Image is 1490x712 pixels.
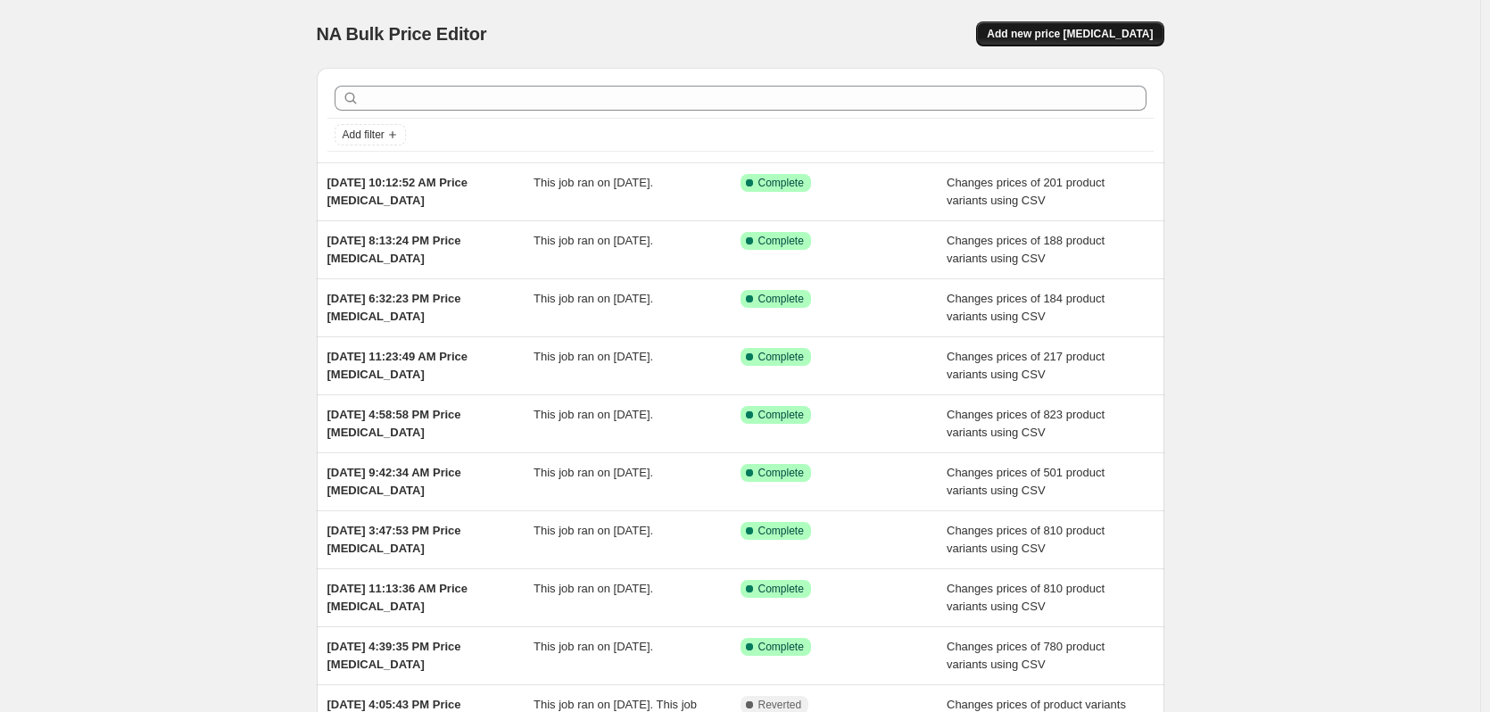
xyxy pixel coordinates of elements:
[534,350,653,363] span: This job ran on [DATE].
[327,466,461,497] span: [DATE] 9:42:34 AM Price [MEDICAL_DATA]
[534,582,653,595] span: This job ran on [DATE].
[534,466,653,479] span: This job ran on [DATE].
[758,640,804,654] span: Complete
[317,24,487,44] span: NA Bulk Price Editor
[947,582,1105,613] span: Changes prices of 810 product variants using CSV
[758,176,804,190] span: Complete
[534,292,653,305] span: This job ran on [DATE].
[947,292,1105,323] span: Changes prices of 184 product variants using CSV
[534,524,653,537] span: This job ran on [DATE].
[327,640,461,671] span: [DATE] 4:39:35 PM Price [MEDICAL_DATA]
[758,350,804,364] span: Complete
[758,466,804,480] span: Complete
[976,21,1163,46] button: Add new price [MEDICAL_DATA]
[758,698,802,712] span: Reverted
[758,408,804,422] span: Complete
[758,234,804,248] span: Complete
[327,408,461,439] span: [DATE] 4:58:58 PM Price [MEDICAL_DATA]
[987,27,1153,41] span: Add new price [MEDICAL_DATA]
[947,466,1105,497] span: Changes prices of 501 product variants using CSV
[335,124,406,145] button: Add filter
[947,350,1105,381] span: Changes prices of 217 product variants using CSV
[758,582,804,596] span: Complete
[534,408,653,421] span: This job ran on [DATE].
[327,234,461,265] span: [DATE] 8:13:24 PM Price [MEDICAL_DATA]
[947,524,1105,555] span: Changes prices of 810 product variants using CSV
[327,350,468,381] span: [DATE] 11:23:49 AM Price [MEDICAL_DATA]
[534,176,653,189] span: This job ran on [DATE].
[947,640,1105,671] span: Changes prices of 780 product variants using CSV
[327,582,468,613] span: [DATE] 11:13:36 AM Price [MEDICAL_DATA]
[947,234,1105,265] span: Changes prices of 188 product variants using CSV
[758,524,804,538] span: Complete
[327,524,461,555] span: [DATE] 3:47:53 PM Price [MEDICAL_DATA]
[758,292,804,306] span: Complete
[343,128,385,142] span: Add filter
[534,640,653,653] span: This job ran on [DATE].
[327,292,461,323] span: [DATE] 6:32:23 PM Price [MEDICAL_DATA]
[947,408,1105,439] span: Changes prices of 823 product variants using CSV
[327,176,468,207] span: [DATE] 10:12:52 AM Price [MEDICAL_DATA]
[534,234,653,247] span: This job ran on [DATE].
[947,176,1105,207] span: Changes prices of 201 product variants using CSV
